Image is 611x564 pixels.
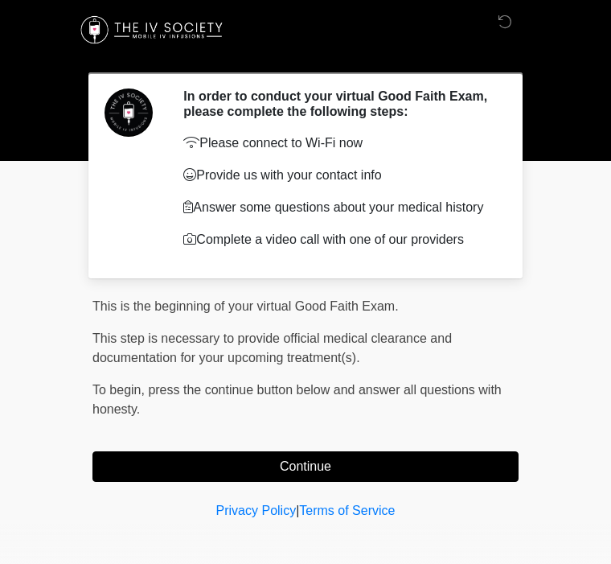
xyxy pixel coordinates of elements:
button: Continue [92,451,519,482]
a: | [296,504,299,517]
span: This is the beginning of your virtual Good Faith Exam. [92,299,399,313]
img: The IV Society Logo [76,12,230,48]
a: Privacy Policy [216,504,297,517]
img: Agent Avatar [105,89,153,137]
p: Answer some questions about your medical history [183,198,494,217]
p: Complete a video call with one of our providers [183,230,494,249]
p: Please connect to Wi-Fi now [183,134,494,153]
span: This step is necessary to provide official medical clearance and documentation for your upcoming ... [92,331,452,364]
p: Provide us with your contact info [183,166,494,185]
h2: In order to conduct your virtual Good Faith Exam, please complete the following steps: [183,89,494,119]
a: Terms of Service [299,504,395,517]
span: To begin, ﻿﻿﻿﻿﻿﻿﻿press the continue button below and answer all questions with honesty. [92,383,502,416]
